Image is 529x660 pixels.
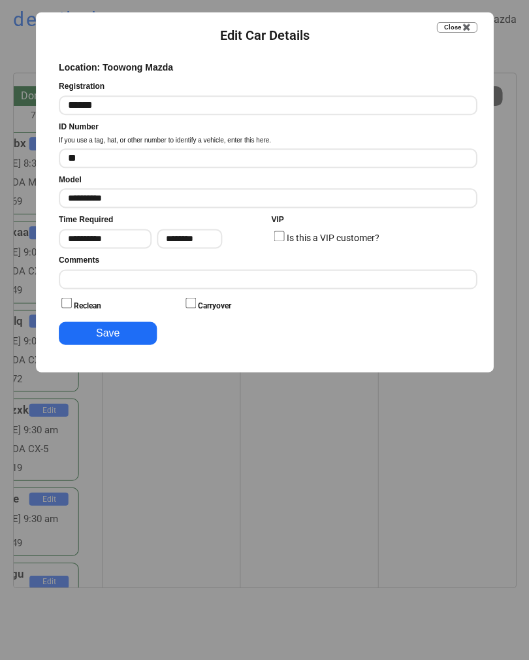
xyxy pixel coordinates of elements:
[436,23,477,33] button: Close ✖️
[59,256,99,267] div: Comments
[59,122,99,133] div: ID Number
[286,233,379,244] label: Is this a VIP customer?
[59,175,82,186] div: Model
[74,301,101,310] label: Reclean
[59,62,173,75] div: Location: Toowong Mazda
[271,215,283,226] div: VIP
[59,215,113,226] div: Time Required
[220,27,310,45] div: Edit Car Details
[59,137,271,146] div: If you use a tag, hat, or other number to identify a vehicle, enter this here.
[59,322,157,345] button: Save
[198,301,231,310] label: Carryover
[59,82,104,93] div: Registration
